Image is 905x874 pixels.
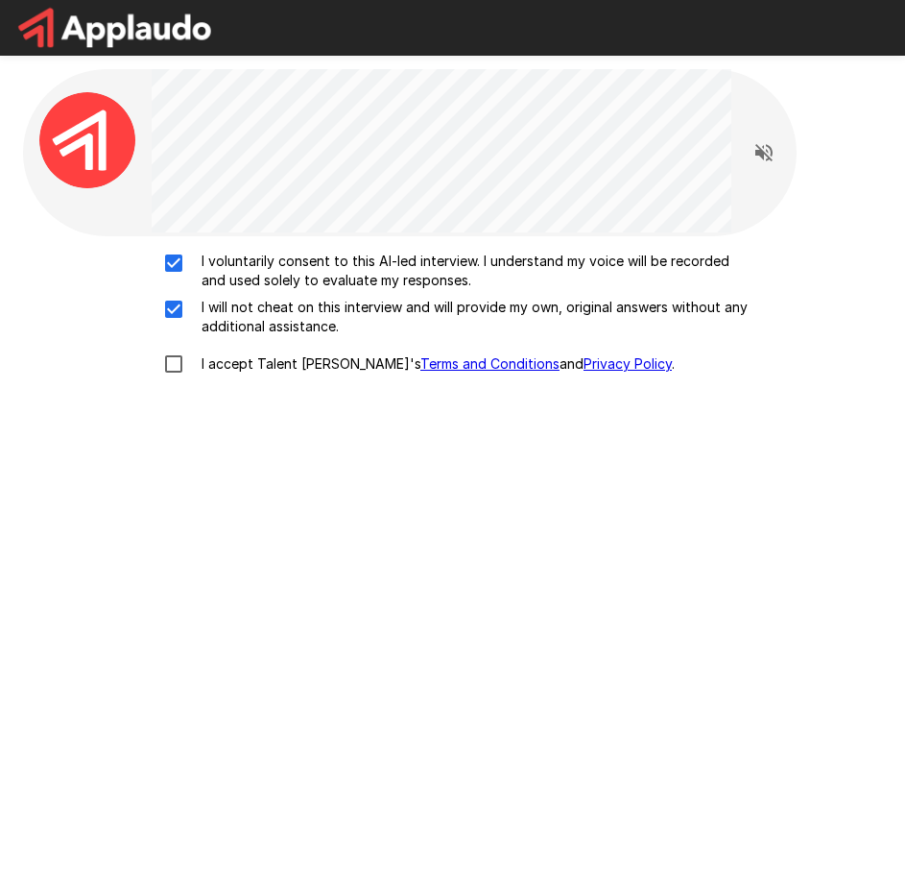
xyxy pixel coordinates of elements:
a: Privacy Policy [583,355,672,372]
button: Read questions aloud [745,134,783,172]
p: I will not cheat on this interview and will provide my own, original answers without any addition... [194,298,751,336]
p: I voluntarily consent to this AI-led interview. I understand my voice will be recorded and used s... [194,252,751,290]
img: applaudo_avatar.png [39,92,135,188]
a: Terms and Conditions [420,355,560,372]
p: I accept Talent [PERSON_NAME]'s and . [194,354,675,374]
